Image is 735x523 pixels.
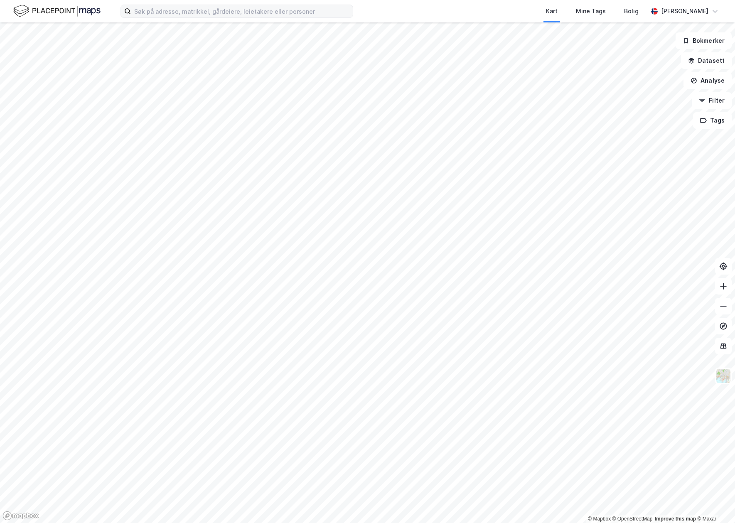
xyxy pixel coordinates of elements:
[676,32,732,49] button: Bokmerker
[655,516,696,522] a: Improve this map
[693,483,735,523] div: Kontrollprogram for chat
[715,368,731,384] img: Z
[2,511,39,521] a: Mapbox homepage
[13,4,101,18] img: logo.f888ab2527a4732fd821a326f86c7f29.svg
[661,6,708,16] div: [PERSON_NAME]
[612,516,653,522] a: OpenStreetMap
[624,6,639,16] div: Bolig
[692,92,732,109] button: Filter
[693,483,735,523] iframe: Chat Widget
[683,72,732,89] button: Analyse
[588,516,611,522] a: Mapbox
[546,6,558,16] div: Kart
[693,112,732,129] button: Tags
[576,6,606,16] div: Mine Tags
[131,5,353,17] input: Søk på adresse, matrikkel, gårdeiere, leietakere eller personer
[681,52,732,69] button: Datasett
